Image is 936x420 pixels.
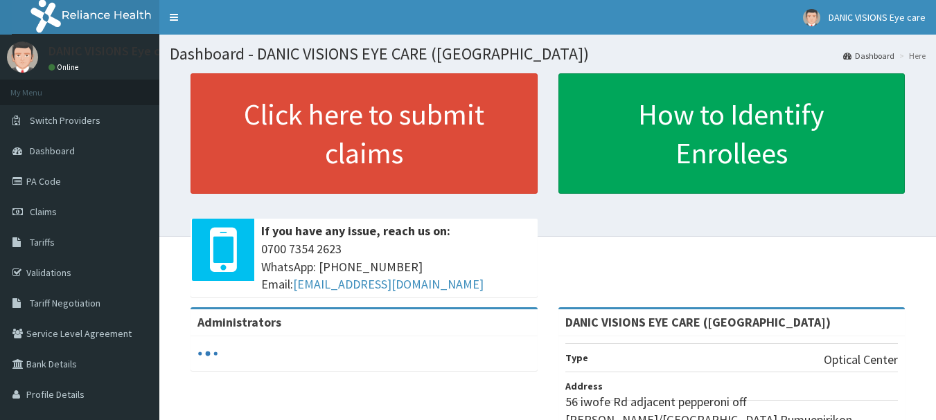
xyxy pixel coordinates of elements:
span: Switch Providers [30,114,100,127]
a: [EMAIL_ADDRESS][DOMAIN_NAME] [293,276,484,292]
span: 0700 7354 2623 WhatsApp: [PHONE_NUMBER] Email: [261,240,531,293]
li: Here [896,50,926,62]
b: Type [565,351,588,364]
svg: audio-loading [197,343,218,364]
h1: Dashboard - DANIC VISIONS EYE CARE ([GEOGRAPHIC_DATA]) [170,45,926,63]
strong: DANIC VISIONS EYE CARE ([GEOGRAPHIC_DATA]) [565,314,831,330]
span: Tariff Negotiation [30,297,100,309]
a: How to Identify Enrollees [558,73,906,194]
img: User Image [7,42,38,73]
span: Tariffs [30,236,55,248]
a: Online [48,62,82,72]
p: Optical Center [824,351,898,369]
span: Claims [30,206,57,218]
span: DANIC VISIONS Eye care [829,11,926,24]
a: Click here to submit claims [191,73,538,194]
b: Address [565,380,603,392]
span: Dashboard [30,145,75,157]
a: Dashboard [843,50,894,62]
p: DANIC VISIONS Eye care [48,45,177,57]
b: If you have any issue, reach us on: [261,223,450,239]
b: Administrators [197,314,281,330]
img: User Image [803,9,820,26]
